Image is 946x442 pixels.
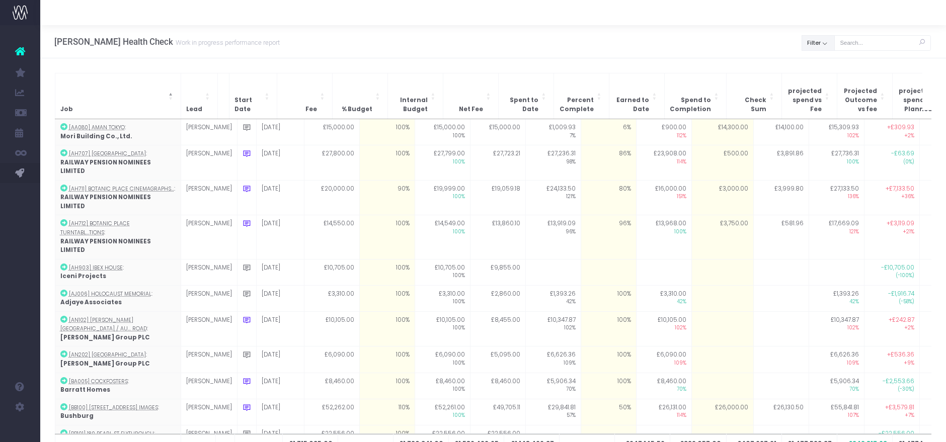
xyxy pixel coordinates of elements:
[393,96,428,114] span: Internal Budget
[256,180,304,215] td: [DATE]
[642,132,686,140] span: 112%
[814,412,859,419] span: 107%
[470,285,525,311] td: £2,860.00
[304,180,359,215] td: £20,000.00
[186,105,202,114] span: Lead
[809,215,864,259] td: £17,669.09
[181,180,237,215] td: [PERSON_NAME]
[891,149,914,158] span: -£63.69
[359,373,415,399] td: 100%
[870,324,914,332] span: +2%
[559,96,594,114] span: Percent Complete
[870,158,914,166] span: (0%)
[636,373,691,399] td: £8,460.00
[809,145,864,181] td: £27,736.31
[69,264,123,272] abbr: [AH903] Ibex House
[581,346,636,373] td: 100%
[809,399,864,425] td: £55,841.81
[359,180,415,215] td: 90%
[642,228,686,236] span: 100%
[60,412,94,420] strong: Bushburg
[642,360,686,367] span: 109%
[636,311,691,346] td: £10,105.00
[420,324,465,332] span: 100%
[304,285,359,311] td: £3,310.00
[55,145,181,181] td: :
[531,158,576,166] span: 98%
[525,145,581,181] td: £27,236.31
[531,412,576,419] span: 57%
[69,150,146,157] abbr: [AH707] Botanic Place
[809,285,864,311] td: £1,393.26
[883,377,914,386] span: -£2,553.66
[814,228,859,236] span: 121%
[581,285,636,311] td: 100%
[504,96,538,114] span: Spent to Date
[525,311,581,346] td: £10,347.87
[885,403,914,412] span: +£3,579.81
[420,193,465,201] span: 100%
[809,180,864,215] td: £27,133.50
[60,298,122,306] strong: Adjaye Associates
[691,180,753,215] td: £3,000.00
[636,346,691,373] td: £6,090.00
[870,386,914,393] span: (-30%)
[304,259,359,285] td: £10,705.00
[781,73,837,119] th: projected spend vs Fee: Activate to sort: Activate to sort
[69,430,154,437] abbr: [BB101] 180 Pearl St Flythrough
[256,346,304,373] td: [DATE]
[870,272,914,280] span: (-100%)
[304,119,359,145] td: £15,000.00
[443,73,498,119] th: Net Fee: Activate to sort: Activate to sort
[305,105,317,114] span: Fee
[525,119,581,145] td: £1,009.93
[581,373,636,399] td: 100%
[787,87,822,114] span: projected spend vs Fee
[726,73,781,119] th: Check Sum: Activate to sort: Activate to sort
[470,145,525,181] td: £27,723.21
[753,215,809,259] td: £581.96
[69,124,125,131] abbr: [AA080] Aman Tokyo
[256,311,304,346] td: [DATE]
[181,259,237,285] td: [PERSON_NAME]
[581,119,636,145] td: 6%
[55,215,181,259] td: :
[470,399,525,425] td: £49,705.11
[809,346,864,373] td: £6,626.36
[531,360,576,367] span: 109%
[691,119,753,145] td: £14,300.00
[55,180,181,215] td: :
[470,180,525,215] td: £19,059.18
[342,105,372,114] span: % Budget
[181,399,237,425] td: [PERSON_NAME]
[809,119,864,145] td: £15,309.93
[304,145,359,181] td: £27,800.00
[304,373,359,399] td: £8,460.00
[420,132,465,140] span: 100%
[609,73,664,119] th: Earned to Date: Activate to sort: Activate to sort
[732,96,766,114] span: Check Sum
[581,399,636,425] td: 50%
[814,360,859,367] span: 109%
[470,346,525,373] td: £5,095.00
[581,215,636,259] td: 96%
[420,228,465,236] span: 100%
[889,316,914,325] span: +£242.87
[531,228,576,236] span: 96%
[181,215,237,259] td: [PERSON_NAME]
[256,215,304,259] td: [DATE]
[181,346,237,373] td: [PERSON_NAME]
[359,346,415,373] td: 100%
[525,346,581,373] td: £6,626.36
[415,215,470,259] td: £14,549.00
[642,193,686,201] span: 151%
[256,285,304,311] td: [DATE]
[304,215,359,259] td: £14,550.00
[642,324,686,332] span: 102%
[898,87,932,114] span: projected spend vs Planned
[525,373,581,399] td: £5,906.34
[753,119,809,145] td: £14,100.00
[870,228,914,236] span: +21%
[55,285,181,311] td: :
[359,285,415,311] td: 100%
